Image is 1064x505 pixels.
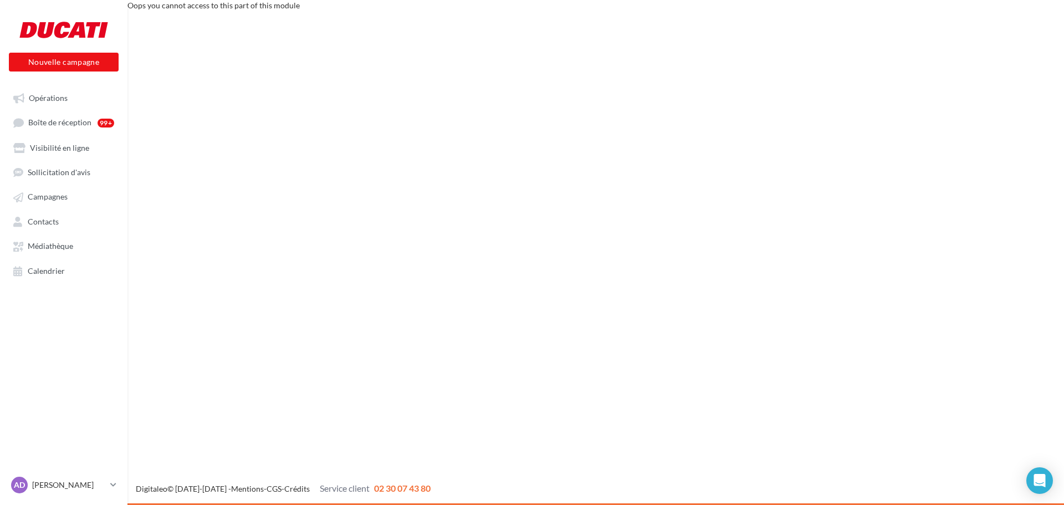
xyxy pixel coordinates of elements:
a: Calendrier [7,261,121,280]
button: Nouvelle campagne [9,53,119,72]
p: [PERSON_NAME] [32,480,106,491]
a: Digitaleo [136,484,167,493]
a: Visibilité en ligne [7,137,121,157]
a: Opérations [7,88,121,108]
a: Campagnes [7,186,121,206]
a: Médiathèque [7,236,121,256]
a: CGS [267,484,282,493]
a: Sollicitation d'avis [7,162,121,182]
a: AD [PERSON_NAME] [9,475,119,496]
a: Crédits [284,484,310,493]
span: AD [14,480,25,491]
span: Médiathèque [28,242,73,251]
span: © [DATE]-[DATE] - - - [136,484,431,493]
a: Contacts [7,211,121,231]
span: Sollicitation d'avis [28,167,90,177]
div: 99+ [98,119,114,127]
span: Oops you cannot access to this part of this module [127,1,300,10]
a: Mentions [231,484,264,493]
span: 02 30 07 43 80 [374,483,431,493]
a: Boîte de réception99+ [7,112,121,132]
span: Service client [320,483,370,493]
span: Contacts [28,217,59,226]
span: Campagnes [28,192,68,202]
span: Boîte de réception [28,118,91,127]
span: Opérations [29,93,68,103]
span: Visibilité en ligne [30,143,89,152]
span: Calendrier [28,266,65,276]
div: Open Intercom Messenger [1026,467,1053,494]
